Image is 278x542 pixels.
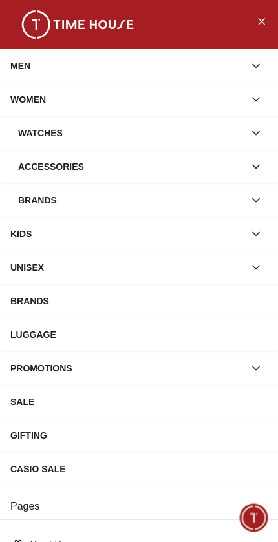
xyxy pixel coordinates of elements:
[10,54,244,78] div: MEN
[18,155,244,178] div: Accessories
[10,289,268,313] div: BRANDS
[18,121,244,145] div: Watches
[18,189,244,212] div: Brands
[10,390,268,413] div: SALE
[251,10,272,31] button: Close Menu
[10,222,244,245] div: KIDS
[10,88,244,111] div: WOMEN
[13,10,142,39] img: ...
[10,424,268,447] div: GIFTING
[240,504,268,532] div: Chat Widget
[10,457,268,481] div: CASIO SALE
[10,323,268,346] div: LUGGAGE
[10,256,244,279] div: UNISEX
[10,357,244,380] div: PROMOTIONS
